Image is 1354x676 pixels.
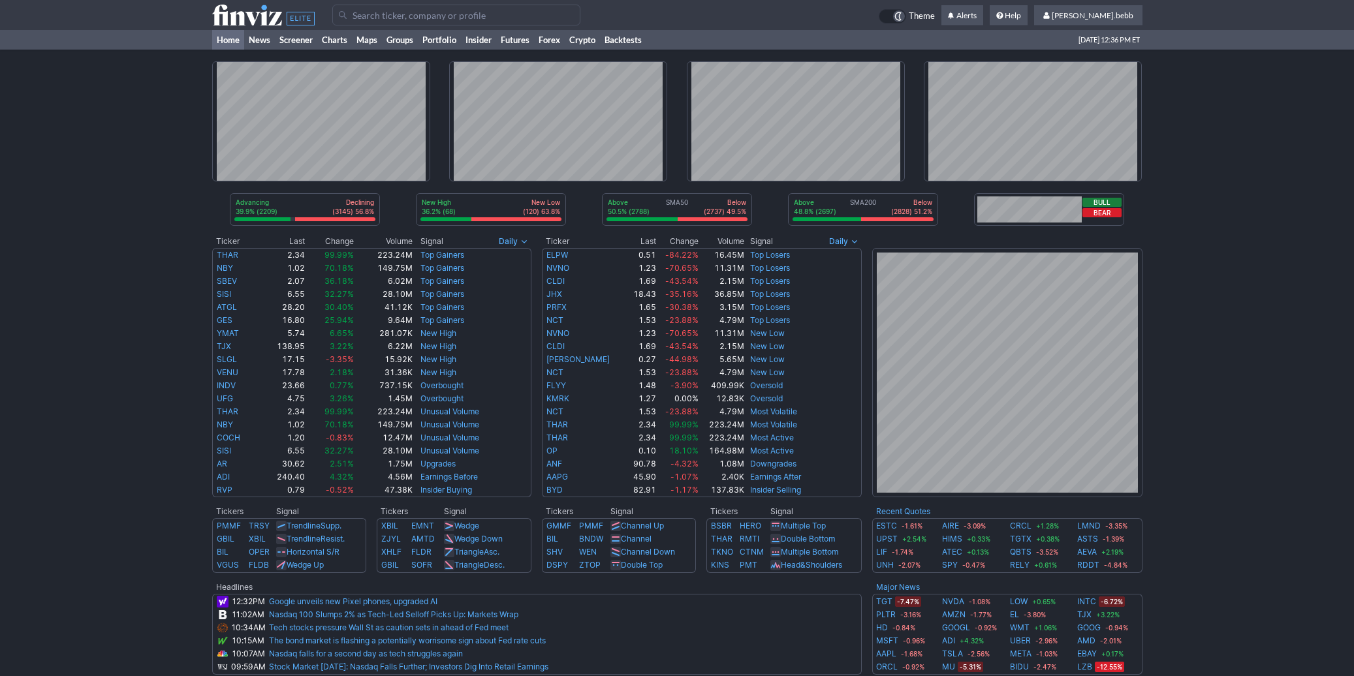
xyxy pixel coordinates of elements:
[1010,621,1030,634] a: WMT
[704,198,746,207] p: Below
[942,621,970,634] a: GOOGL
[420,367,456,377] a: New High
[750,367,785,377] a: New Low
[699,353,744,366] td: 5.65M
[217,263,233,273] a: NBY
[546,315,563,325] a: NCT
[546,393,569,403] a: KMRK
[546,459,562,469] a: ANF
[217,315,232,325] a: GES
[665,263,699,273] span: -70.65%
[324,289,354,299] span: 32.27%
[217,446,231,455] a: SISI
[258,340,305,353] td: 138.95
[876,506,930,516] b: Recent Quotes
[212,235,259,248] th: Ticker
[876,519,897,532] a: ESTC
[217,459,227,469] a: AR
[941,5,983,26] a: Alerts
[1034,5,1142,26] a: [PERSON_NAME].bebb
[546,250,568,260] a: ELPW
[1010,545,1031,559] a: QBTS
[330,380,354,390] span: 0.77%
[627,235,657,248] th: Last
[249,560,269,570] a: FLDB
[711,521,732,530] a: BSBR
[891,207,932,216] p: (2828) 51.2%
[217,380,236,390] a: INDV
[876,608,896,621] a: PLTR
[627,248,657,262] td: 0.51
[876,532,898,545] a: UPST
[579,547,597,557] a: WEN
[1077,519,1101,532] a: LMND
[269,662,548,671] a: Stock Market [DATE]: Nasdaq Falls Further; Investors Dig Into Retail Earnings
[420,302,464,312] a: Top Gainers
[258,235,305,248] th: Last
[269,609,518,619] a: Nasdaq 100 Slumps 2% as Tech-Led Selloff Picks Up: Markets Wrap
[699,314,744,327] td: 4.79M
[546,521,571,530] a: GMMF
[750,341,785,351] a: New Low
[608,198,650,207] p: Above
[1082,208,1122,217] button: Bear
[354,353,413,366] td: 15.92K
[794,207,836,216] p: 48.8% (2697)
[942,519,959,532] a: AIRE
[600,30,646,50] a: Backtests
[354,340,413,353] td: 6.22M
[942,634,955,647] a: ADI
[627,288,657,301] td: 18.43
[420,420,479,429] a: Unusual Volume
[627,314,657,327] td: 1.53
[420,315,464,325] a: Top Gainers
[546,367,563,377] a: NCT
[1010,660,1029,673] a: BIDU
[324,315,354,325] span: 25.94%
[704,207,746,216] p: (2737) 49.5%
[876,559,894,572] a: UNH
[499,235,518,248] span: Daily
[420,341,456,351] a: New High
[269,622,509,632] a: Tech stocks pressure Wall St as caution sets in ahead of Fed meet
[891,198,932,207] p: Below
[627,340,657,353] td: 1.69
[217,521,241,530] a: PMMF
[324,263,354,273] span: 70.18%
[269,649,463,658] a: Nasdaq falls for a second day as tech struggles again
[665,302,699,312] span: -30.38%
[420,250,464,260] a: Top Gainers
[546,560,568,570] a: DSPY
[781,560,842,570] a: Head&Shoulders
[523,207,560,216] p: (120) 63.8%
[354,262,413,275] td: 149.75M
[236,198,277,207] p: Advancing
[665,250,699,260] span: -84.22%
[750,263,790,273] a: Top Losers
[781,547,838,557] a: Multiple Bottom
[750,420,797,429] a: Most Volatile
[258,275,305,288] td: 2.07
[876,582,920,592] b: Major News
[258,288,305,301] td: 6.55
[546,485,563,495] a: BYD
[781,534,835,544] a: Double Bottom
[330,367,354,377] span: 2.18%
[546,472,568,482] a: AAPG
[217,407,238,416] a: THAR
[484,547,499,557] span: Asc.
[326,354,354,364] span: -3.35%
[608,207,650,216] p: 50.5% (2788)
[546,263,569,273] a: NVNO
[1010,519,1031,532] a: CRCL
[699,288,744,301] td: 36.85M
[621,521,664,530] a: Channel Up
[627,379,657,392] td: 1.48
[750,328,785,338] a: New Low
[454,560,505,570] a: TriangleDesc.
[354,275,413,288] td: 6.02M
[354,379,413,392] td: 737.15K
[546,534,558,544] a: BIL
[317,30,352,50] a: Charts
[217,420,233,429] a: NBY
